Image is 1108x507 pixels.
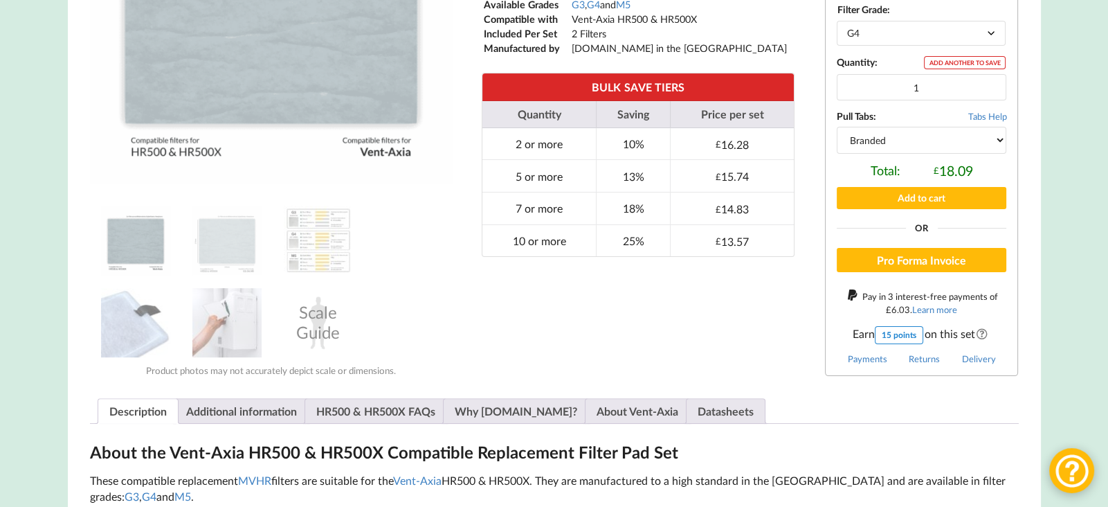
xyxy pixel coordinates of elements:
span: Earn on this set [837,326,1006,344]
img: Installing an MVHR Filter [192,288,262,357]
span: £ [716,139,721,150]
td: 25% [596,224,670,257]
a: MVHR [238,474,271,487]
a: Why [DOMAIN_NAME]? [455,399,577,423]
span: £ [716,171,721,182]
div: Product photos may not accurately depict scale or dimensions. [90,365,452,376]
input: Product quantity [837,74,1006,100]
a: Payments [848,353,887,364]
a: Returns [909,353,940,364]
div: 6.03 [886,304,910,315]
img: A Table showing a comparison between G3, G4 and M5 for MVHR Filters and their efficiency at captu... [284,206,353,275]
a: G4 [142,490,156,503]
td: Included Per Set [483,27,570,40]
div: 16.28 [716,138,749,151]
td: [DOMAIN_NAME] in the [GEOGRAPHIC_DATA] [571,42,788,55]
a: Learn more [912,304,957,315]
td: 10% [596,128,670,160]
td: 7 or more [482,192,597,224]
p: These compatible replacement filters are suitable for the HR500 & HR500X. They are manufactured t... [90,473,1019,505]
span: Total: [871,163,900,179]
span: £ [886,304,891,315]
th: BULK SAVE TIERS [482,73,794,100]
img: Vent-Axia HR500 and HR500X Compatible MVHR Filter Pad Replacement Set from MVHR.shop [101,206,170,275]
a: HR500 & HR500X FAQs [316,399,435,423]
th: Price per set [670,101,794,128]
a: About Vent-Axia [597,399,678,423]
div: 18.09 [934,163,973,179]
img: MVHR Filter with a Black Tag [101,288,170,357]
a: M5 [174,490,191,503]
span: £ [716,235,721,247]
button: Add to cart [837,187,1006,208]
a: G3 [125,490,139,503]
span: £ [934,165,939,176]
td: 2 or more [482,128,597,160]
td: 13% [596,159,670,192]
div: Scale Guide [284,288,353,357]
a: Delivery [962,353,996,364]
span: Tabs Help [968,111,1006,122]
a: Additional information [186,399,297,423]
a: Datasheets [698,399,754,423]
div: 13.57 [716,235,749,248]
span: £ [716,204,721,215]
div: ADD ANOTHER TO SAVE [924,56,1006,69]
th: Quantity [482,101,597,128]
td: 5 or more [482,159,597,192]
a: Description [109,399,167,423]
td: Vent-Axia HR500 & HR500X [571,12,788,26]
b: Pull Tabs: [837,110,876,122]
img: Dimensions and Filter Grades of Vent-Axia HR500 and HR500X Filter Pad Replacement Set from MVHR.shop [192,206,262,275]
td: 2 Filters [571,27,788,40]
span: Pay in 3 interest-free payments of . [862,291,998,315]
td: Manufactured by [483,42,570,55]
h2: About the Vent-Axia HR500 & HR500X Compatible Replacement Filter Pad Set [90,442,1019,463]
td: 18% [596,192,670,224]
div: 15.74 [716,170,749,183]
td: Compatible with [483,12,570,26]
button: Pro Forma Invoice [837,248,1006,273]
div: Or [837,224,1006,233]
td: 10 or more [482,224,597,257]
th: Saving [596,101,670,128]
div: 14.83 [716,202,749,215]
div: 15 points [875,326,923,344]
a: Vent-Axia [393,474,442,487]
label: Filter Grade [837,3,887,15]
